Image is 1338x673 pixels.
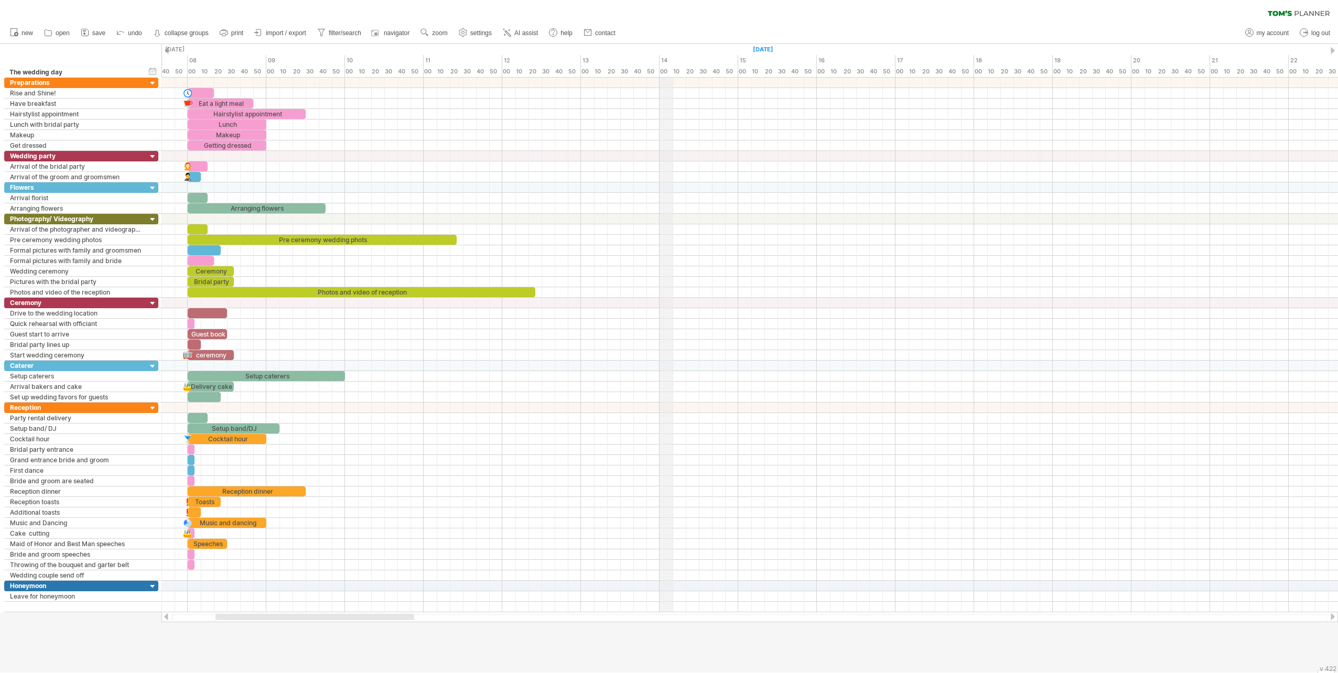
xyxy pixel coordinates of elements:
[10,161,142,171] div: Arrival of the bridal party
[411,66,424,77] div: 50
[10,434,142,444] div: Cocktail hour
[188,371,345,381] div: Setup caterers
[10,319,142,329] div: Quick rehearsal with officiant
[188,55,266,66] div: 08
[10,214,142,224] div: Photography/ Videography
[114,26,145,40] a: undo
[424,55,502,66] div: 11
[987,66,1000,77] div: 10
[10,308,142,318] div: Drive to the wedding location
[10,78,142,88] div: Preparations
[319,66,332,77] div: 40
[1118,66,1131,77] div: 50
[528,66,542,77] div: 20
[188,203,326,213] div: Arranging flowers
[188,497,221,507] div: Toasts
[10,203,142,213] div: Arranging flowers
[188,235,457,245] div: Pre ceremony wedding phots
[10,424,142,433] div: Setup band/ DJ
[10,497,142,507] div: Reception toasts
[1066,66,1079,77] div: 10
[1249,66,1263,77] div: 30
[1311,29,1330,37] span: log out
[974,55,1053,66] div: 18
[1027,66,1040,77] div: 40
[10,403,142,413] div: Reception
[10,99,142,108] div: Have breakfast
[10,518,142,528] div: Music and Dancing
[712,66,725,77] div: 40
[961,66,974,77] div: 50
[1145,66,1158,77] div: 10
[542,66,555,77] div: 30
[10,340,142,350] div: Bridal party lines up
[188,382,234,392] div: Delivery cake
[358,66,371,77] div: 10
[188,434,266,444] div: Cocktail hour
[1257,29,1289,37] span: my account
[1184,66,1197,77] div: 40
[10,570,142,580] div: Wedding couple send off
[345,55,424,66] div: 10
[21,29,33,37] span: new
[188,130,266,140] div: Makeup
[660,55,738,66] div: 14
[10,465,142,475] div: First dance
[725,66,738,77] div: 50
[10,392,142,402] div: Set up wedding favors for guests
[7,26,36,40] a: new
[188,350,234,360] div: ceremony
[1320,665,1336,672] div: v 422
[217,26,246,40] a: print
[315,26,364,40] a: filter/search
[948,66,961,77] div: 40
[581,66,594,77] div: 00
[1079,66,1092,77] div: 20
[1000,66,1013,77] div: 20
[10,130,142,140] div: Makeup
[922,66,935,77] div: 20
[1210,66,1223,77] div: 00
[188,486,306,496] div: Reception dinner
[1197,66,1210,77] div: 50
[1092,66,1105,77] div: 30
[1297,26,1333,40] a: log out
[92,29,105,37] span: save
[188,424,279,433] div: Setup band/DJ
[10,486,142,496] div: Reception dinner
[10,549,142,559] div: Bride and groom speeches
[266,29,306,37] span: import / export
[188,518,266,528] div: Music and dancing
[10,266,142,276] div: Wedding ceremony
[432,29,447,37] span: zoom
[253,66,266,77] div: 50
[830,66,843,77] div: 10
[620,66,633,77] div: 30
[240,66,253,77] div: 40
[165,29,209,37] strong: collapse groups
[1302,66,1315,77] div: 10
[10,172,142,182] div: Arrival of the groom and groomsmen
[252,26,309,40] a: import / export
[10,193,142,203] div: Arrival florist
[10,560,142,570] div: Throwing of the bouquet and garter belt
[974,66,987,77] div: 00
[686,66,699,77] div: 20
[463,66,476,77] div: 30
[869,66,882,77] div: 40
[437,66,450,77] div: 10
[1263,66,1276,77] div: 40
[371,66,384,77] div: 20
[555,66,568,77] div: 40
[738,66,751,77] div: 00
[476,66,489,77] div: 40
[804,66,817,77] div: 50
[470,29,492,37] span: settings
[306,66,319,77] div: 30
[10,382,142,392] div: Arrival bakers and cake
[560,29,573,37] span: help
[56,29,70,37] span: open
[738,55,817,66] div: 15
[10,109,142,119] div: Hairstylist appointment
[1053,55,1131,66] div: 19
